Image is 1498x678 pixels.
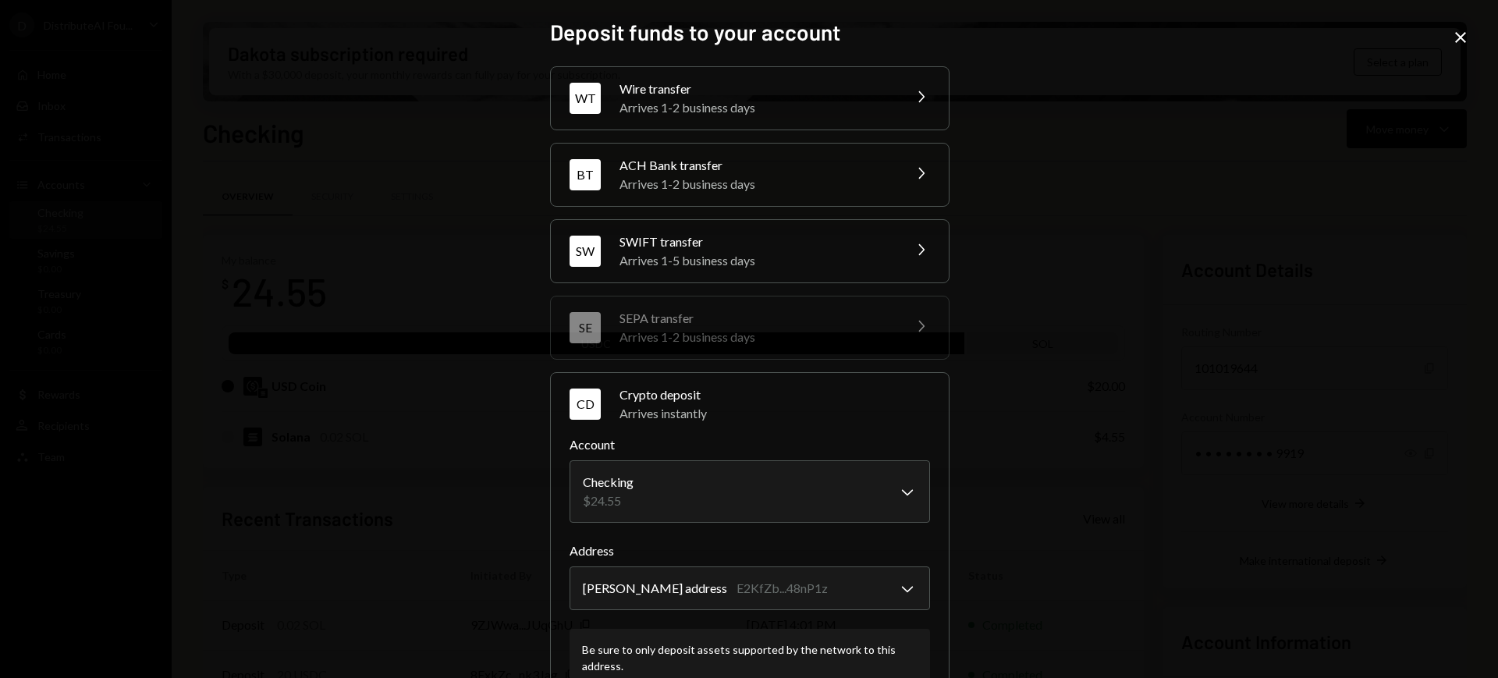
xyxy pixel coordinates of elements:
[619,328,893,346] div: Arrives 1-2 business days
[619,251,893,270] div: Arrives 1-5 business days
[570,236,601,267] div: SW
[619,404,930,423] div: Arrives instantly
[619,80,893,98] div: Wire transfer
[619,233,893,251] div: SWIFT transfer
[551,144,949,206] button: BTACH Bank transferArrives 1-2 business days
[551,373,949,435] button: CDCrypto depositArrives instantly
[619,309,893,328] div: SEPA transfer
[570,389,601,420] div: CD
[550,17,948,48] h2: Deposit funds to your account
[737,579,828,598] div: E2KfZb...48nP1z
[570,159,601,190] div: BT
[551,67,949,130] button: WTWire transferArrives 1-2 business days
[570,460,930,523] button: Account
[570,312,601,343] div: SE
[570,541,930,560] label: Address
[551,220,949,282] button: SWSWIFT transferArrives 1-5 business days
[582,641,918,674] div: Be sure to only deposit assets supported by the network to this address.
[570,83,601,114] div: WT
[570,566,930,610] button: Address
[619,156,893,175] div: ACH Bank transfer
[619,385,930,404] div: Crypto deposit
[619,175,893,193] div: Arrives 1-2 business days
[551,296,949,359] button: SESEPA transferArrives 1-2 business days
[619,98,893,117] div: Arrives 1-2 business days
[570,435,930,454] label: Account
